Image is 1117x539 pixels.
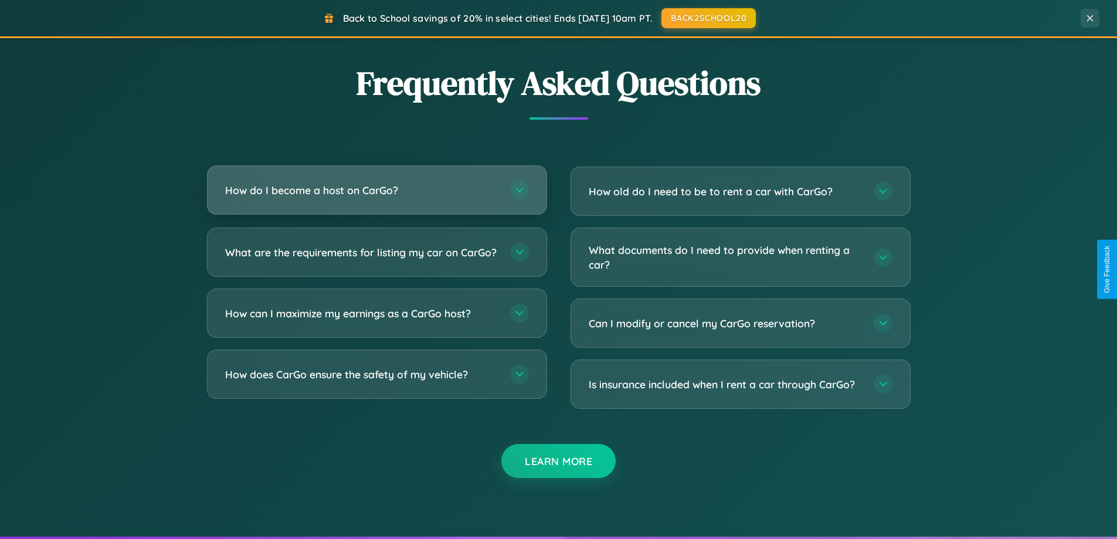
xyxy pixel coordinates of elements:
[225,306,498,321] h3: How can I maximize my earnings as a CarGo host?
[225,183,498,198] h3: How do I become a host on CarGo?
[589,184,862,199] h3: How old do I need to be to rent a car with CarGo?
[661,8,756,28] button: BACK2SCHOOL20
[225,245,498,260] h3: What are the requirements for listing my car on CarGo?
[589,377,862,392] h3: Is insurance included when I rent a car through CarGo?
[1103,246,1111,293] div: Give Feedback
[225,367,498,382] h3: How does CarGo ensure the safety of my vehicle?
[501,444,616,478] button: Learn More
[589,316,862,331] h3: Can I modify or cancel my CarGo reservation?
[343,12,653,24] span: Back to School savings of 20% in select cities! Ends [DATE] 10am PT.
[207,60,911,106] h2: Frequently Asked Questions
[589,243,862,272] h3: What documents do I need to provide when renting a car?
